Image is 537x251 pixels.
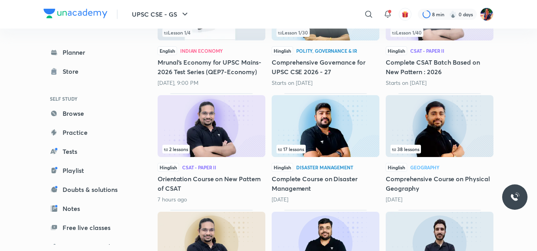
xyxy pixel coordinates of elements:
[276,28,375,37] div: infosection
[296,165,353,170] div: Disaster Management
[44,92,135,105] h6: SELF STUDY
[276,145,375,153] div: infosection
[44,144,135,159] a: Tests
[180,48,223,53] div: Indian Economy
[44,63,135,79] a: Store
[158,93,265,203] div: Orientation Course on New Pattern of CSAT
[158,163,179,172] span: Hinglish
[162,28,261,37] div: infosection
[44,9,107,20] a: Company Logo
[390,145,489,153] div: infosection
[44,125,135,140] a: Practice
[44,163,135,178] a: Playlist
[63,67,83,76] div: Store
[510,192,520,202] img: ttu
[296,48,357,53] div: Polity, Governance & IR
[158,46,177,55] span: English
[480,8,493,21] img: Solanki Ghorai
[127,6,194,22] button: UPSC CSE - GS
[162,145,261,153] div: infosection
[162,28,261,37] div: infocontainer
[276,145,375,153] div: left
[158,174,265,193] h5: Orientation Course on New Pattern of CSAT
[272,174,379,193] h5: Complete Course on Disaster Management
[449,10,457,18] img: streak
[272,57,379,77] h5: Comprehensive Governance for UPSC CSE 2026 - 27
[386,57,493,77] h5: Complete CSAT Batch Based on New Pattern : 2026
[410,48,444,53] div: CSAT - Paper II
[390,145,489,153] div: infocontainer
[44,9,107,18] img: Company Logo
[386,174,493,193] h5: Comprehensive Course on Physical Geography
[386,163,407,172] span: Hinglish
[162,28,261,37] div: left
[390,28,489,37] div: infocontainer
[392,30,422,35] span: Lesson 1 / 40
[44,220,135,236] a: Free live classes
[158,57,265,77] h5: Mrunal’s Economy for UPSC Mains-2026 Test Series (QEP7-Economy)
[278,147,304,151] span: 17 lessons
[44,44,135,60] a: Planner
[402,11,409,18] img: avatar
[386,195,493,203] div: 3 days ago
[276,28,375,37] div: left
[386,95,493,157] img: Thumbnail
[399,8,411,21] button: avatar
[272,79,379,87] div: Starts on Sept 6
[272,195,379,203] div: 2 days ago
[162,145,261,153] div: infocontainer
[158,79,265,87] div: Tomorrow, 9:00 PM
[272,95,379,157] img: Thumbnail
[278,30,308,35] span: Lesson 1 / 30
[158,95,265,157] img: Thumbnail
[390,28,489,37] div: infosection
[386,93,493,203] div: Comprehensive Course on Physical Geography
[162,145,261,153] div: left
[390,145,489,153] div: left
[44,105,135,121] a: Browse
[272,46,293,55] span: Hinglish
[164,147,188,151] span: 2 lessons
[158,195,265,203] div: 7 hours ago
[390,28,489,37] div: left
[276,28,375,37] div: infocontainer
[410,165,440,170] div: Geography
[182,165,216,170] div: CSAT - Paper II
[44,201,135,217] a: Notes
[276,145,375,153] div: infocontainer
[386,46,407,55] span: Hinglish
[44,182,135,197] a: Doubts & solutions
[386,79,493,87] div: Starts on Sept 8
[272,93,379,203] div: Complete Course on Disaster Management
[392,147,419,151] span: 38 lessons
[164,30,190,35] span: Lesson 1 / 4
[272,163,293,172] span: Hinglish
